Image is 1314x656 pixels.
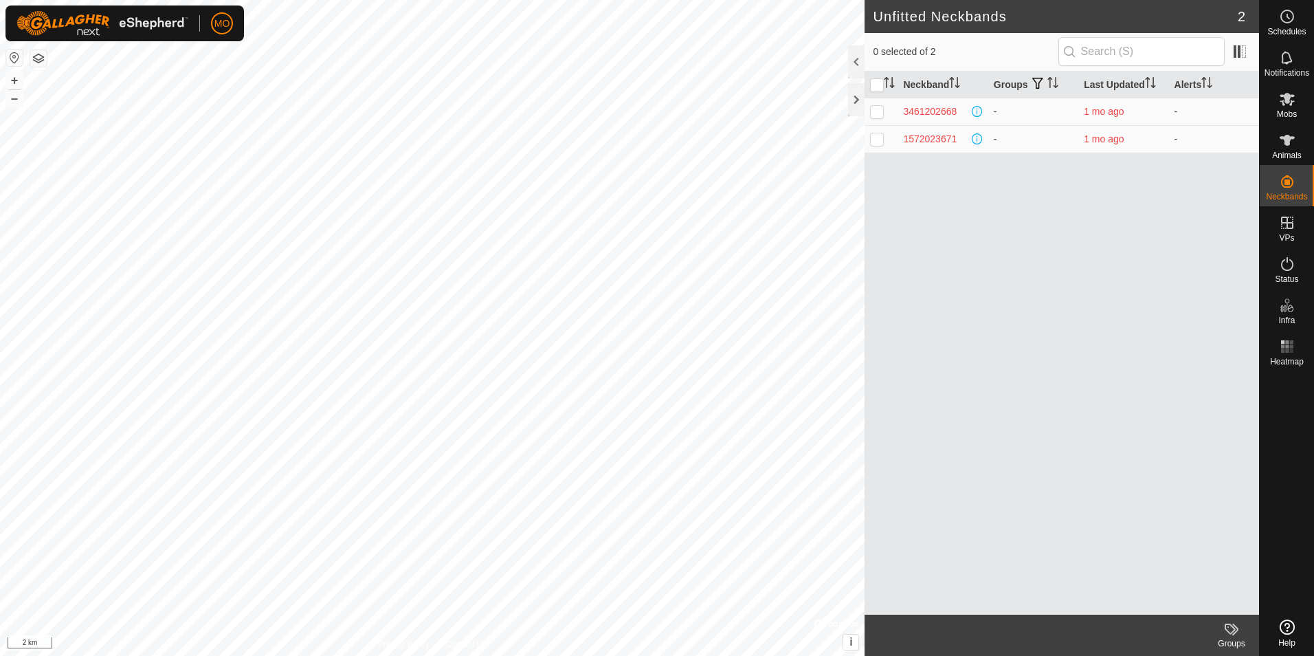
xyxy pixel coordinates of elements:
p-sorticon: Activate to sort [1201,79,1212,90]
span: Heatmap [1270,358,1304,366]
div: 3461202668 [903,105,957,119]
button: Reset Map [6,50,23,66]
span: 6 July 2025, 11:37 pm [1084,106,1124,117]
p-sorticon: Activate to sort [1145,79,1156,90]
p-sorticon: Activate to sort [884,79,895,90]
span: Status [1275,275,1298,283]
span: 0 selected of 2 [873,45,1058,59]
div: Groups [1204,637,1259,650]
div: 1572023671 [903,132,957,146]
span: Schedules [1267,28,1306,36]
td: - [1169,98,1259,125]
td: - [988,125,1078,153]
button: + [6,72,23,89]
span: Mobs [1277,110,1297,118]
span: Infra [1278,316,1295,325]
th: Last Updated [1078,72,1168,98]
span: Animals [1272,151,1302,160]
span: MO [214,17,230,31]
a: Help [1260,614,1314,653]
th: Groups [988,72,1078,98]
button: Map Layers [30,50,47,67]
span: 2 [1238,6,1245,27]
h2: Unfitted Neckbands [873,8,1237,25]
th: Neckband [898,72,988,98]
a: Contact Us [446,638,487,650]
button: i [843,635,858,650]
td: - [1169,125,1259,153]
img: Gallagher Logo [16,11,188,36]
th: Alerts [1169,72,1259,98]
p-sorticon: Activate to sort [949,79,960,90]
p-sorticon: Activate to sort [1047,79,1058,90]
span: Neckbands [1266,193,1307,201]
span: Notifications [1265,69,1309,77]
button: – [6,90,23,107]
span: 7 July 2025, 10:37 am [1084,133,1124,144]
td: - [988,98,1078,125]
a: Privacy Policy [378,638,430,650]
span: Help [1278,639,1295,647]
span: VPs [1279,234,1294,242]
span: i [849,636,852,648]
input: Search (S) [1058,37,1225,66]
